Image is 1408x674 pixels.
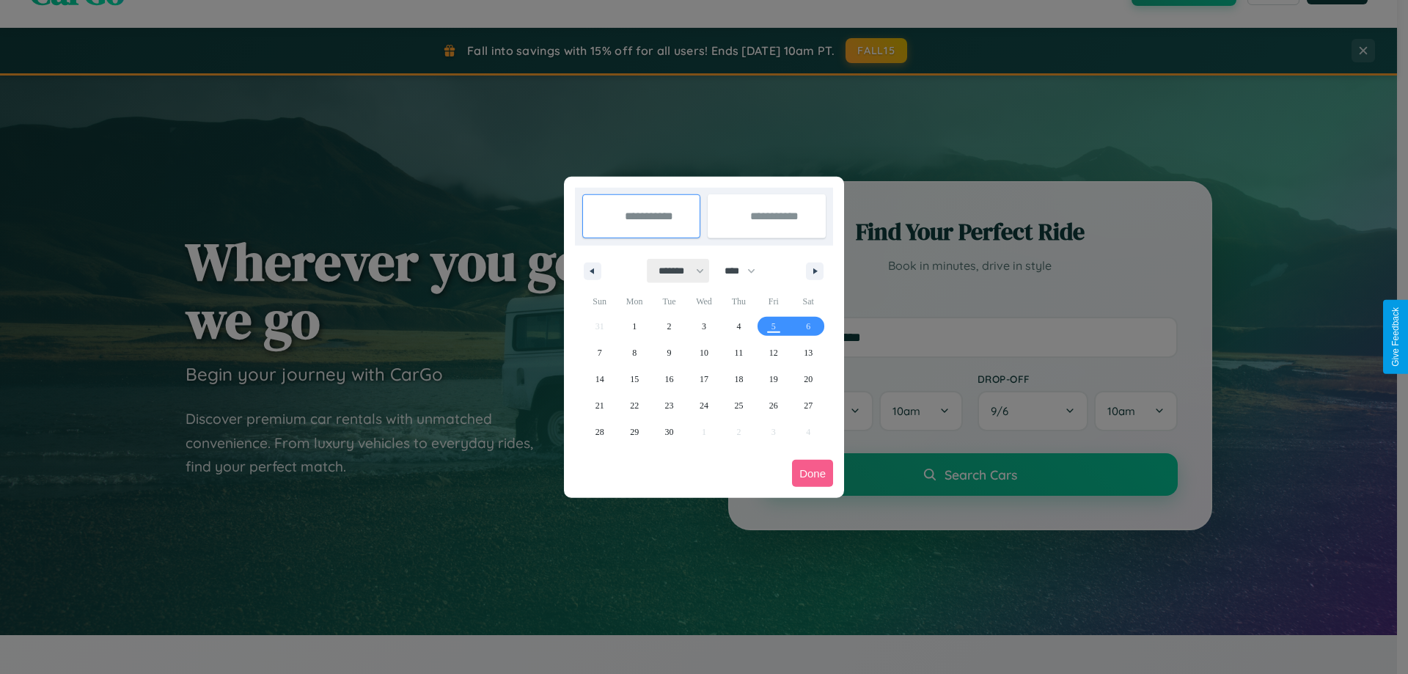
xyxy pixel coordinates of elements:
span: Mon [617,290,651,313]
button: 27 [791,392,826,419]
button: 1 [617,313,651,340]
span: Sun [582,290,617,313]
span: 21 [595,392,604,419]
span: Tue [652,290,686,313]
button: 7 [582,340,617,366]
span: Thu [722,290,756,313]
button: 28 [582,419,617,445]
span: 10 [700,340,708,366]
span: 19 [769,366,778,392]
span: 23 [665,392,674,419]
span: Wed [686,290,721,313]
span: 1 [632,313,637,340]
button: 11 [722,340,756,366]
button: 15 [617,366,651,392]
span: 15 [630,366,639,392]
span: Fri [756,290,791,313]
span: 11 [735,340,744,366]
button: 22 [617,392,651,419]
span: 2 [667,313,672,340]
div: Give Feedback [1390,307,1401,367]
span: 14 [595,366,604,392]
span: 8 [632,340,637,366]
button: 26 [756,392,791,419]
button: 17 [686,366,721,392]
button: 8 [617,340,651,366]
span: 26 [769,392,778,419]
span: 22 [630,392,639,419]
span: Sat [791,290,826,313]
button: 4 [722,313,756,340]
button: 3 [686,313,721,340]
span: 18 [734,366,743,392]
button: 5 [756,313,791,340]
button: 10 [686,340,721,366]
span: 13 [804,340,813,366]
span: 3 [702,313,706,340]
span: 29 [630,419,639,445]
span: 20 [804,366,813,392]
span: 12 [769,340,778,366]
button: 16 [652,366,686,392]
span: 4 [736,313,741,340]
button: 14 [582,366,617,392]
span: 16 [665,366,674,392]
span: 30 [665,419,674,445]
button: 2 [652,313,686,340]
span: 25 [734,392,743,419]
span: 7 [598,340,602,366]
button: 30 [652,419,686,445]
button: Done [792,460,833,487]
button: 20 [791,366,826,392]
span: 6 [806,313,810,340]
span: 17 [700,366,708,392]
button: 19 [756,366,791,392]
button: 6 [791,313,826,340]
span: 27 [804,392,813,419]
button: 25 [722,392,756,419]
span: 9 [667,340,672,366]
button: 23 [652,392,686,419]
span: 5 [771,313,776,340]
button: 18 [722,366,756,392]
button: 29 [617,419,651,445]
button: 12 [756,340,791,366]
button: 13 [791,340,826,366]
button: 21 [582,392,617,419]
button: 24 [686,392,721,419]
span: 24 [700,392,708,419]
span: 28 [595,419,604,445]
button: 9 [652,340,686,366]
